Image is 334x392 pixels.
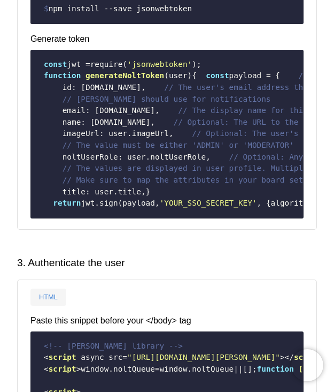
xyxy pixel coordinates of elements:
span: : [DOMAIN_NAME], [72,83,146,92]
span: < [44,365,49,373]
span: </ [285,353,294,361]
a: HTML [30,289,66,306]
span: src [108,353,122,361]
span: payload = { [229,71,280,80]
span: function [257,365,294,373]
code: } } [37,55,297,214]
span: jwt.sign(payload, [81,199,159,207]
span: window [81,365,108,373]
span: script [49,365,76,373]
span: window [160,365,188,373]
span: : user.imageUrl, [99,129,174,138]
span: 'jsonwebtoken' [127,60,192,69]
span: imageUrl [63,129,99,138]
span: email [63,106,86,115]
h4: Generate token [30,33,304,46]
span: // The display name for this user [178,106,331,115]
span: : [DOMAIN_NAME], [81,118,155,126]
span: // The value must be either 'ADMIN' or 'MODERATOR' [63,141,294,149]
span: const [206,71,229,80]
span: < [44,353,49,361]
span: user [169,71,188,80]
span: function [44,71,81,80]
h2: 3. Authenticate the user [17,255,317,271]
span: // Make sure to map the attributes in your board settings. [63,176,331,184]
span: async [81,353,104,361]
span: "[URL][DOMAIN_NAME][PERSON_NAME]" [127,353,280,361]
span: npm install --save jsonwebtoken [49,4,192,13]
span: return [53,199,81,207]
span: // [PERSON_NAME] should use for notifications [63,95,271,103]
span: : user.noltUserRole, [118,153,211,161]
span: title [63,187,86,196]
span: name [63,118,81,126]
span: = [122,353,127,361]
span: , { [257,199,271,207]
span: noltUserRole [63,153,118,161]
span: require [90,60,123,69]
span: ); [192,60,201,69]
span: // The user's email address that [164,83,312,92]
span: <!-- [PERSON_NAME] library --> [44,342,183,350]
span: ) [188,71,192,80]
span: > [76,365,81,373]
span: > [280,353,285,361]
span: id [63,83,72,92]
span: ( [164,71,169,80]
span: generateNoltToken [86,71,164,80]
span: jwt = [67,60,90,69]
span: script [49,353,76,361]
span: .noltQueue= [108,365,159,373]
span: .noltQueue||[]; [188,365,257,373]
h4: Paste this snippet before your </body> tag [30,314,304,327]
iframe: Chatra live chat [291,349,323,381]
span: { [192,71,197,80]
span: : [DOMAIN_NAME], [86,106,160,115]
span: ( [122,60,127,69]
span: 'YOUR_SSO_SECRET_KEY' [160,199,257,207]
span: algorithm [271,199,313,207]
span: $ [44,4,49,13]
span: const [44,60,67,69]
span: : user.title, [86,187,146,196]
